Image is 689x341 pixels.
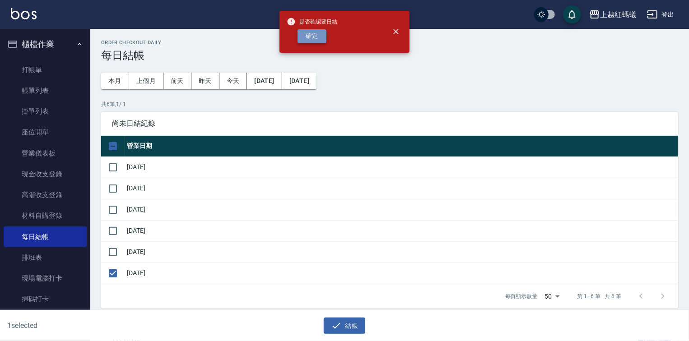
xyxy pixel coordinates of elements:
button: 今天 [219,73,247,89]
button: 確定 [298,29,326,43]
td: [DATE] [125,220,678,241]
p: 共 6 筆, 1 / 1 [101,100,678,108]
span: 是否確認要日結 [287,17,337,26]
a: 高階收支登錄 [4,184,87,205]
h3: 每日結帳 [101,49,678,62]
button: 本月 [101,73,129,89]
a: 現場電腦打卡 [4,268,87,289]
th: 營業日期 [125,136,678,157]
a: 掃碼打卡 [4,289,87,309]
td: [DATE] [125,263,678,284]
h6: 1 selected [7,320,171,331]
div: 上越紅螞蟻 [600,9,636,20]
a: 掛單列表 [4,101,87,122]
h2: Order checkout daily [101,40,678,46]
button: 昨天 [191,73,219,89]
button: close [386,22,406,41]
button: [DATE] [247,73,282,89]
a: 現金收支登錄 [4,164,87,184]
button: [DATE] [282,73,317,89]
a: 營業儀表板 [4,143,87,164]
button: 結帳 [324,318,366,334]
a: 座位開單 [4,122,87,143]
button: 登出 [643,6,678,23]
a: 排班表 [4,247,87,268]
a: 材料自購登錄 [4,205,87,226]
a: 每日結帳 [4,226,87,247]
button: 前天 [163,73,191,89]
div: 50 [541,284,563,309]
button: 櫃檯作業 [4,32,87,56]
p: 第 1–6 筆 共 6 筆 [577,292,621,300]
button: save [563,5,581,23]
a: 帳單列表 [4,80,87,101]
td: [DATE] [125,199,678,220]
td: [DATE] [125,241,678,263]
td: [DATE] [125,178,678,199]
button: 上越紅螞蟻 [586,5,640,24]
td: [DATE] [125,157,678,178]
p: 每頁顯示數量 [505,292,538,300]
span: 尚未日結紀錄 [112,119,667,128]
a: 打帳單 [4,60,87,80]
img: Logo [11,8,37,19]
button: 上個月 [129,73,163,89]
